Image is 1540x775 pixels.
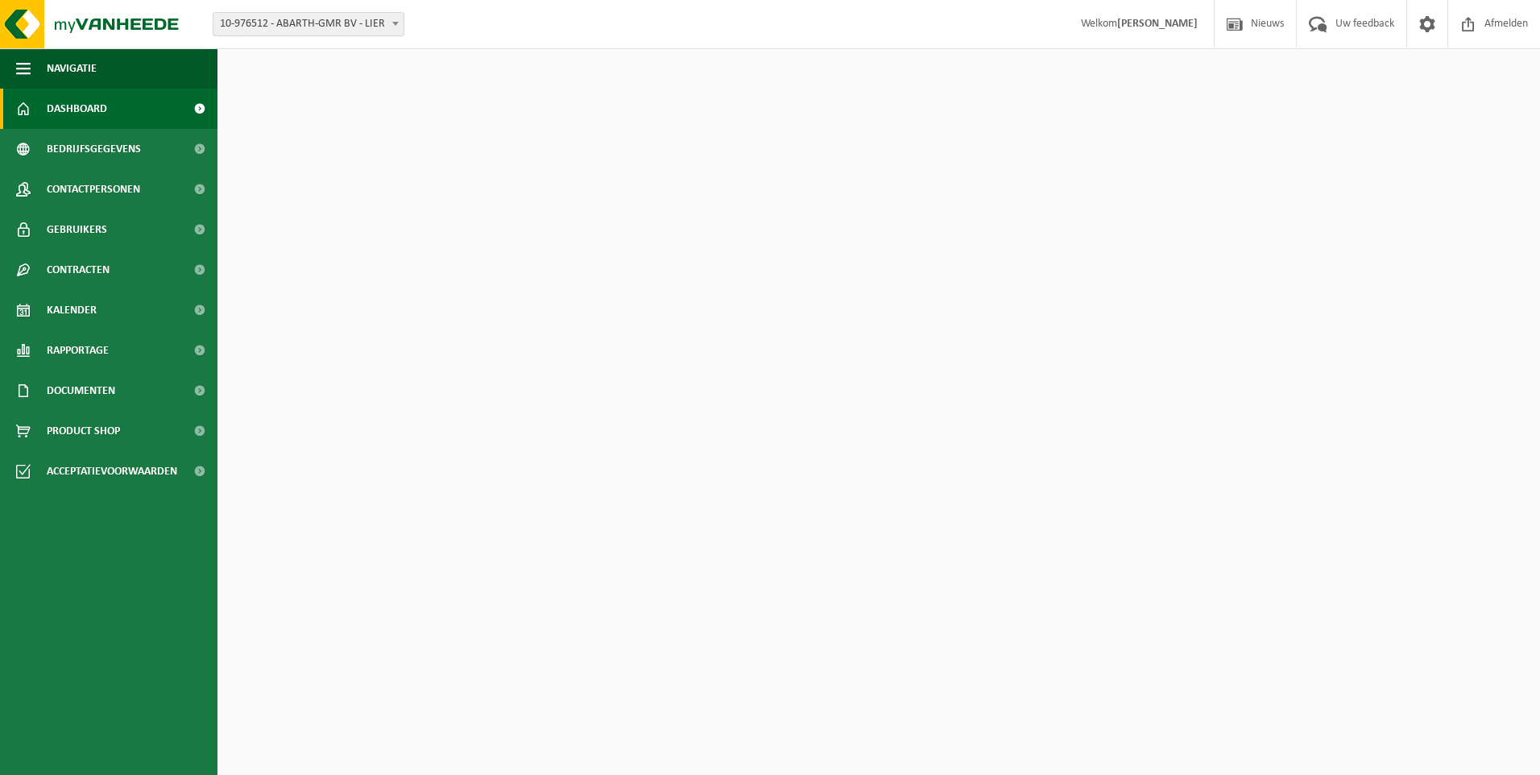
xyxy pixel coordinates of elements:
[47,371,115,411] span: Documenten
[47,129,141,169] span: Bedrijfsgegevens
[47,451,177,491] span: Acceptatievoorwaarden
[1117,18,1198,30] strong: [PERSON_NAME]
[213,13,404,35] span: 10-976512 - ABARTH-GMR BV - LIER
[47,89,107,129] span: Dashboard
[47,48,97,89] span: Navigatie
[47,169,140,209] span: Contactpersonen
[47,250,110,290] span: Contracten
[47,290,97,330] span: Kalender
[47,330,109,371] span: Rapportage
[213,12,404,36] span: 10-976512 - ABARTH-GMR BV - LIER
[47,411,120,451] span: Product Shop
[47,209,107,250] span: Gebruikers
